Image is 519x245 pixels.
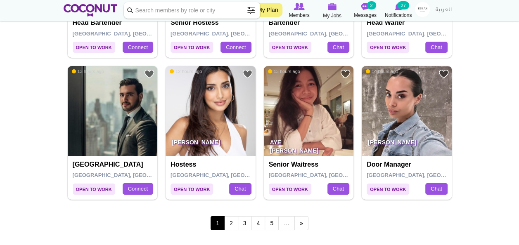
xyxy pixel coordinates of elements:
a: Messages Messages 2 [349,2,382,19]
h4: Head Waiter [367,19,449,26]
span: My Jobs [323,12,341,20]
span: 14 hours ago [366,68,398,74]
a: Chat [327,183,349,195]
a: Chat [425,42,447,53]
span: [GEOGRAPHIC_DATA], [GEOGRAPHIC_DATA] [367,31,484,37]
span: [GEOGRAPHIC_DATA], [GEOGRAPHIC_DATA] [73,172,190,178]
span: [GEOGRAPHIC_DATA], [GEOGRAPHIC_DATA] [171,31,288,37]
p: [PERSON_NAME] [362,133,452,156]
a: Chat [229,183,251,195]
h4: [GEOGRAPHIC_DATA] [73,161,155,168]
a: Add to Favourites [242,69,253,79]
a: Browse Members Members [283,2,316,19]
span: Notifications [385,11,412,19]
span: [GEOGRAPHIC_DATA], [GEOGRAPHIC_DATA] [269,31,386,37]
span: [GEOGRAPHIC_DATA], [GEOGRAPHIC_DATA] [367,172,484,178]
span: Open to Work [171,184,213,195]
a: Connect [220,42,251,53]
a: 3 [238,216,252,230]
img: Notifications [395,3,402,10]
a: Connect [123,42,153,53]
a: العربية [431,2,456,19]
p: Aye [PERSON_NAME] [264,133,354,156]
a: Connect [123,183,153,195]
span: 13 hours ago [72,68,104,74]
img: Browse Members [294,3,304,10]
a: My Plan [253,3,282,17]
span: Open to Work [73,42,115,53]
h4: Hostess [171,161,253,168]
span: Open to Work [367,184,409,195]
h4: Head Bartender [73,19,155,26]
span: Open to Work [269,184,311,195]
span: [GEOGRAPHIC_DATA], [GEOGRAPHIC_DATA] [171,172,288,178]
span: Open to Work [73,184,115,195]
h4: Senior Waitress [269,161,351,168]
a: My Jobs My Jobs [316,2,349,20]
span: Open to Work [171,42,213,53]
span: Open to Work [269,42,311,53]
span: 12 hours ago [170,68,202,74]
span: [GEOGRAPHIC_DATA], [GEOGRAPHIC_DATA] [269,172,386,178]
a: 4 [251,216,265,230]
span: … [278,216,295,230]
a: 5 [265,216,279,230]
span: 1 [211,216,225,230]
small: 2 [367,1,376,9]
a: Add to Favourites [144,69,154,79]
a: 2 [224,216,238,230]
a: Chat [425,183,447,195]
a: next › [294,216,308,230]
h4: Bartender [269,19,351,26]
a: Add to Favourites [438,69,449,79]
h4: Door Manager [367,161,449,168]
img: Home [64,4,118,16]
input: Search members by role or city [124,2,260,19]
img: Messages [361,3,370,10]
span: Messages [354,11,377,19]
span: [GEOGRAPHIC_DATA], [GEOGRAPHIC_DATA] [73,31,190,37]
a: Chat [327,42,349,53]
p: [PERSON_NAME] [166,133,256,156]
span: Members [289,11,309,19]
small: 27 [397,1,409,9]
h4: Senior hostess [171,19,253,26]
a: Add to Favourites [340,69,351,79]
img: My Jobs [328,3,337,10]
a: Notifications Notifications 27 [382,2,415,19]
span: Open to Work [367,42,409,53]
span: 13 hours ago [268,68,300,74]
